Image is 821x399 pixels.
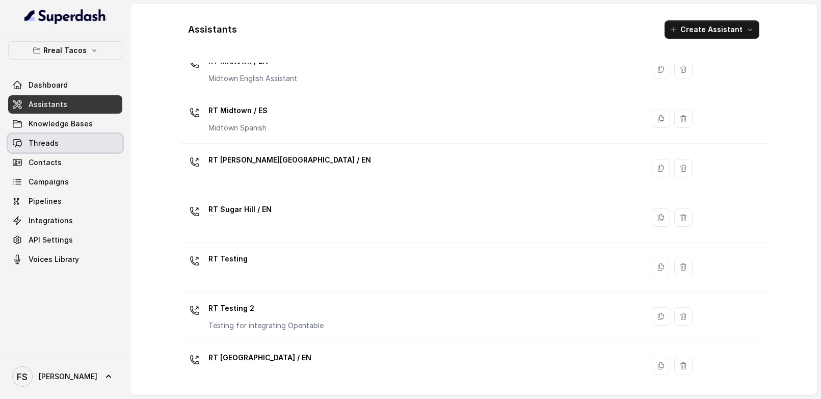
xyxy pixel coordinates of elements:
p: Midtown English Assistant [209,73,298,84]
a: Voices Library [8,250,122,269]
p: RT Testing 2 [209,300,324,316]
a: Campaigns [8,173,122,191]
p: Midtown Spanish [209,123,268,133]
span: Integrations [29,216,73,226]
span: Knowledge Bases [29,119,93,129]
p: RT Testing [209,251,248,267]
a: Pipelines [8,192,122,210]
span: Voices Library [29,254,79,264]
span: API Settings [29,235,73,245]
a: Threads [8,134,122,152]
span: Pipelines [29,196,62,206]
button: Rreal Tacos [8,41,122,60]
p: RT Midtown / ES [209,102,268,119]
a: Knowledge Bases [8,115,122,133]
button: Create Assistant [665,20,759,39]
p: Testing for integrating Opentable [209,321,324,331]
p: RT [PERSON_NAME][GEOGRAPHIC_DATA] / EN [209,152,372,168]
a: Dashboard [8,76,122,94]
p: Rreal Tacos [44,44,87,57]
span: Dashboard [29,80,68,90]
text: FS [17,371,28,382]
span: Contacts [29,157,62,168]
span: Campaigns [29,177,69,187]
span: Threads [29,138,59,148]
a: Integrations [8,211,122,230]
p: RT Sugar Hill / EN [209,201,272,218]
a: [PERSON_NAME] [8,362,122,391]
a: API Settings [8,231,122,249]
span: [PERSON_NAME] [39,371,97,382]
span: Assistants [29,99,67,110]
h1: Assistants [189,21,237,38]
a: Assistants [8,95,122,114]
img: light.svg [24,8,107,24]
a: Contacts [8,153,122,172]
p: RT [GEOGRAPHIC_DATA] / EN [209,350,312,366]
